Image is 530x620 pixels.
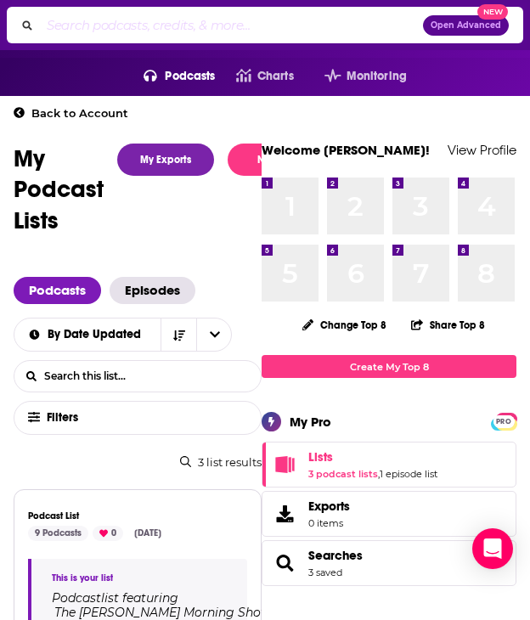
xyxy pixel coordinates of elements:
span: Filters [47,412,247,424]
span: Searches [262,540,516,586]
h3: Podcast List [28,510,168,521]
div: 0 [93,526,123,541]
button: Sort Direction [161,318,196,351]
span: 0 items [308,517,350,529]
div: My Pro [290,414,331,430]
div: 9 Podcasts [28,526,88,541]
span: Podcasts [165,65,215,88]
div: Open Intercom Messenger [472,528,513,569]
span: New [477,4,508,20]
a: View Profile [448,142,516,158]
h4: The [PERSON_NAME] Morning Show [54,606,271,619]
span: Exports [308,499,350,514]
a: 1 episode list [380,468,437,480]
a: PRO [493,414,514,427]
a: Create My Top 8 [262,355,516,378]
a: My Exports [117,144,214,176]
button: open menu [123,63,216,90]
span: , [378,468,380,480]
a: The [PERSON_NAME] Morning Show [52,606,271,619]
button: open menu [14,329,161,341]
span: Open Advanced [431,21,501,30]
a: Charts [216,63,294,90]
button: open menu [196,318,232,351]
a: Lists [268,453,302,476]
a: Welcome [PERSON_NAME]! [262,142,430,158]
span: Lists [262,442,516,488]
h1: My Podcast Lists [14,144,104,236]
button: New List [228,144,324,176]
a: 3 podcast lists [308,468,378,480]
span: Monitoring [347,65,407,88]
a: This is your list [52,572,113,583]
h2: Choose List sort [14,318,232,352]
a: Podcasts [14,277,101,304]
a: Searches [268,551,302,575]
a: Lists [308,449,437,465]
span: By Date Updated [48,329,147,341]
button: Share Top 8 [410,308,486,341]
a: Searches [308,548,363,563]
a: Episodes [110,277,195,304]
button: Change Top 8 [292,314,397,335]
span: PRO [493,415,514,428]
input: Search podcasts, credits, & more... [40,12,423,39]
a: Back to Account [14,106,128,120]
div: 3 list results [14,455,262,469]
button: Open AdvancedNew [423,15,509,36]
div: Search podcasts, credits, & more... [7,7,523,43]
button: Filters [14,401,262,435]
span: Exports [268,502,302,526]
a: 3 saved [308,566,342,578]
a: Exports [262,491,516,537]
span: Lists [308,449,333,465]
div: [DATE] [127,526,168,541]
button: open menu [304,63,407,90]
span: Charts [257,65,294,88]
